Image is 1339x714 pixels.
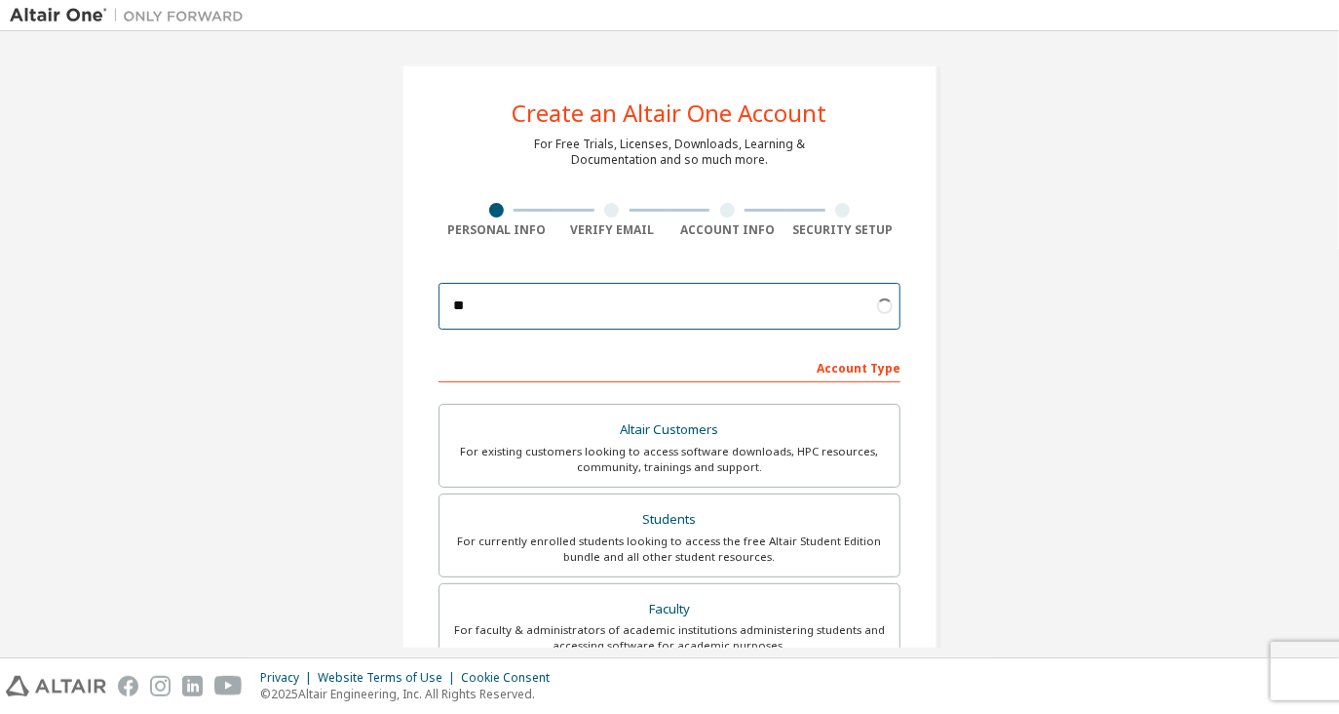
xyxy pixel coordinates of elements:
p: © 2025 Altair Engineering, Inc. All Rights Reserved. [260,686,561,702]
div: Account Info [669,222,785,238]
img: facebook.svg [118,676,138,696]
div: Altair Customers [451,416,888,444]
div: For Free Trials, Licenses, Downloads, Learning & Documentation and so much more. [534,137,805,168]
div: Personal Info [439,222,555,238]
div: Security Setup [785,222,901,238]
img: instagram.svg [150,676,171,696]
div: For currently enrolled students looking to access the free Altair Student Edition bundle and all ... [451,534,888,565]
div: Privacy [260,670,318,686]
img: linkedin.svg [182,676,203,696]
img: altair_logo.svg [6,676,106,696]
div: Cookie Consent [461,670,561,686]
div: Students [451,506,888,534]
div: Faculty [451,596,888,623]
div: Website Terms of Use [318,670,461,686]
div: Account Type [439,351,900,382]
div: For faculty & administrators of academic institutions administering students and accessing softwa... [451,622,888,654]
div: For existing customers looking to access software downloads, HPC resources, community, trainings ... [451,444,888,475]
img: Altair One [10,6,253,25]
div: Create an Altair One Account [513,101,827,125]
img: youtube.svg [214,676,243,696]
div: Verify Email [555,222,670,238]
